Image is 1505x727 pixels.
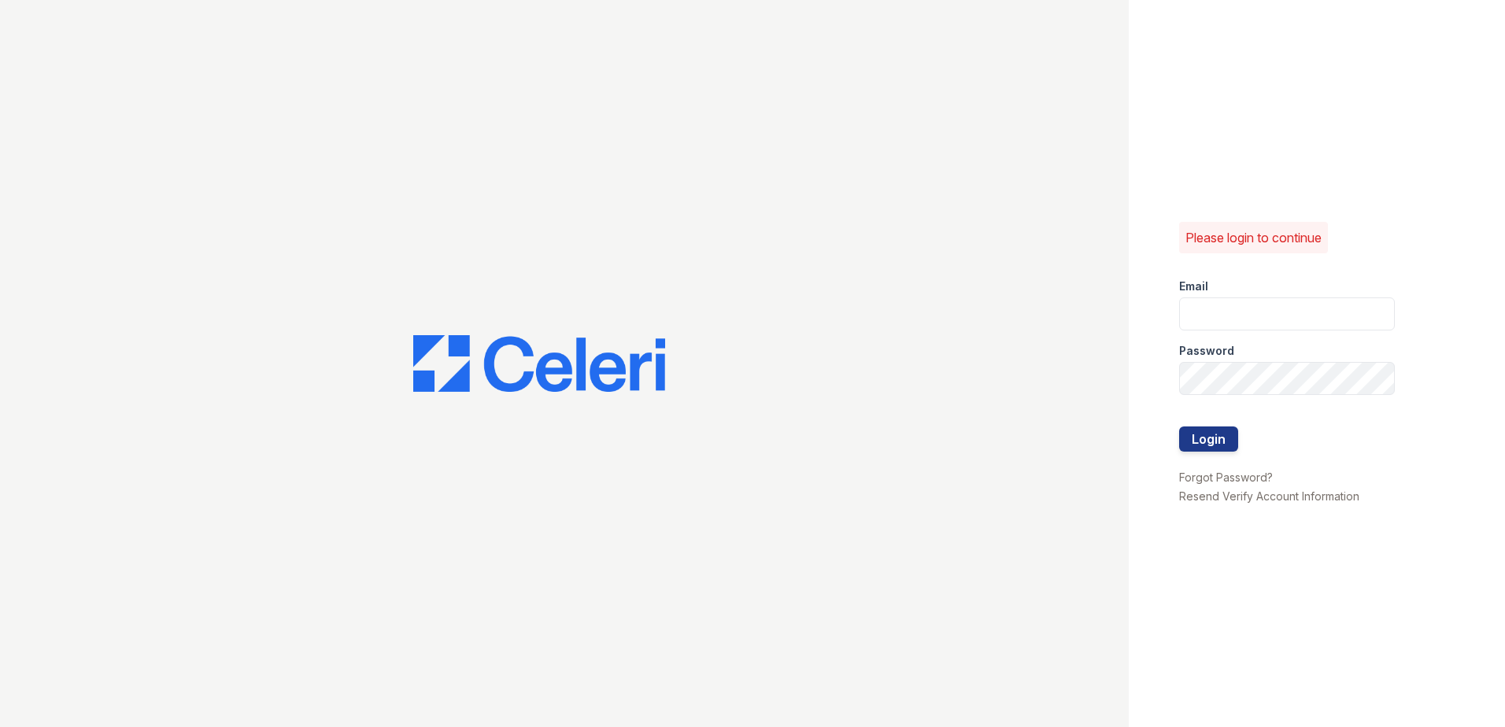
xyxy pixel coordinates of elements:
label: Email [1179,279,1208,294]
label: Password [1179,343,1234,359]
button: Login [1179,426,1238,452]
p: Please login to continue [1185,228,1322,247]
a: Forgot Password? [1179,471,1273,484]
img: CE_Logo_Blue-a8612792a0a2168367f1c8372b55b34899dd931a85d93a1a3d3e32e68fde9ad4.png [413,335,665,392]
a: Resend Verify Account Information [1179,489,1359,503]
